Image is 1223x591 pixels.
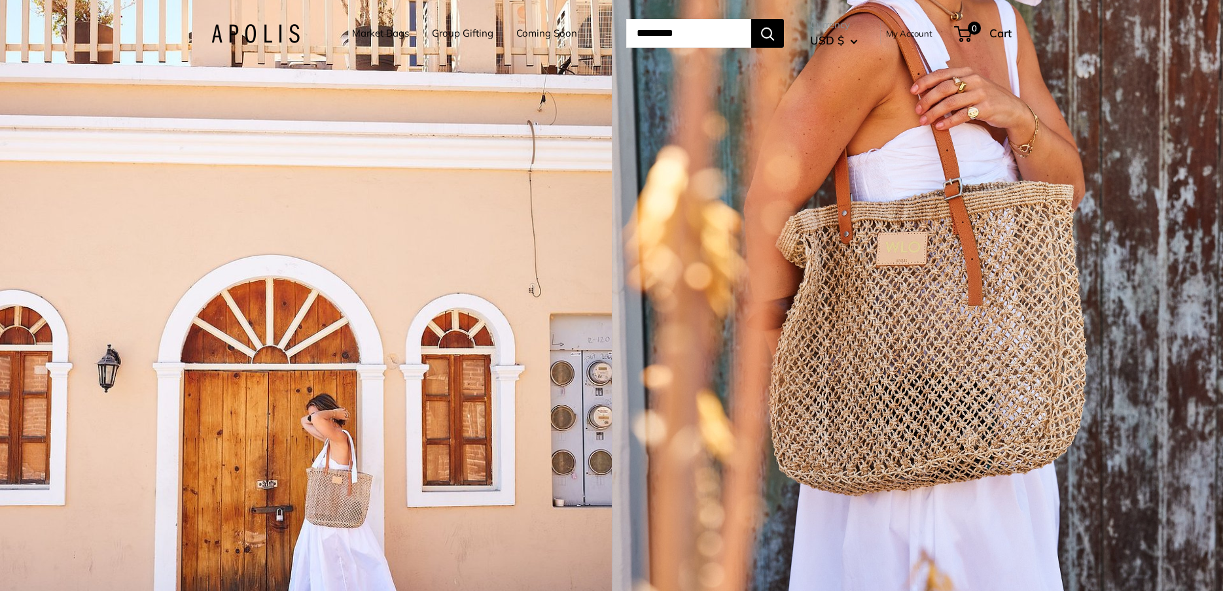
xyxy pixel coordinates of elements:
button: USD $ [810,30,858,51]
a: My Account [886,25,932,41]
a: Market Bags [352,24,409,42]
span: 0 [968,22,981,35]
img: Apolis [211,24,300,43]
span: USD $ [810,33,844,47]
a: 0 Cart [955,23,1012,44]
span: Cart [989,26,1012,40]
input: Search... [626,19,751,48]
span: Currency [810,16,858,34]
a: Group Gifting [432,24,493,42]
a: Coming Soon [516,24,577,42]
button: Search [751,19,784,48]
